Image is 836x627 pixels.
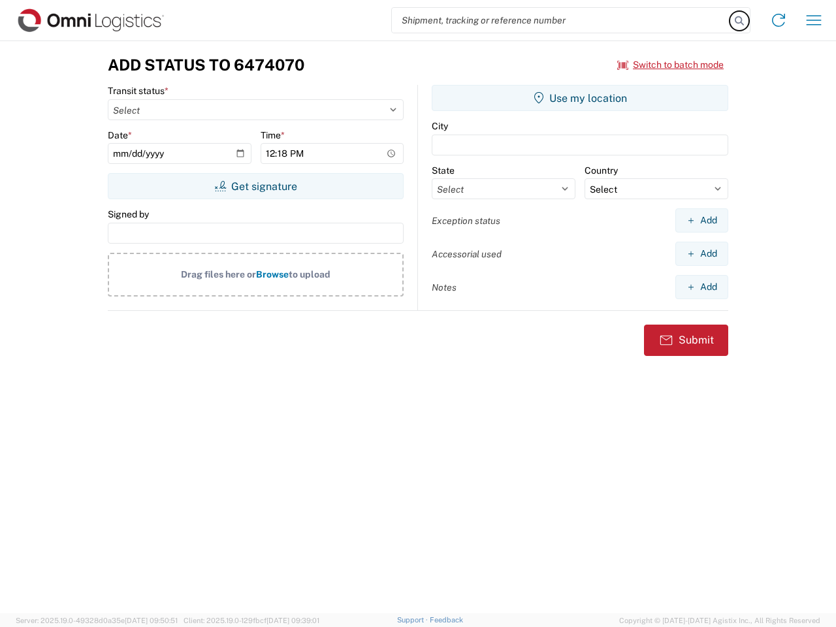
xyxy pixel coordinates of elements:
[108,56,304,74] h3: Add Status to 6474070
[181,269,256,280] span: Drag files here or
[585,165,618,176] label: Country
[675,208,728,233] button: Add
[619,615,820,626] span: Copyright © [DATE]-[DATE] Agistix Inc., All Rights Reserved
[256,269,289,280] span: Browse
[430,616,463,624] a: Feedback
[432,165,455,176] label: State
[675,242,728,266] button: Add
[617,54,724,76] button: Switch to batch mode
[432,248,502,260] label: Accessorial used
[125,617,178,624] span: [DATE] 09:50:51
[261,129,285,141] label: Time
[108,173,404,199] button: Get signature
[108,129,132,141] label: Date
[397,616,430,624] a: Support
[675,275,728,299] button: Add
[432,281,457,293] label: Notes
[432,120,448,132] label: City
[108,208,149,220] label: Signed by
[266,617,319,624] span: [DATE] 09:39:01
[184,617,319,624] span: Client: 2025.19.0-129fbcf
[432,215,500,227] label: Exception status
[432,85,728,111] button: Use my location
[644,325,728,356] button: Submit
[16,617,178,624] span: Server: 2025.19.0-49328d0a35e
[392,8,730,33] input: Shipment, tracking or reference number
[289,269,330,280] span: to upload
[108,85,169,97] label: Transit status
